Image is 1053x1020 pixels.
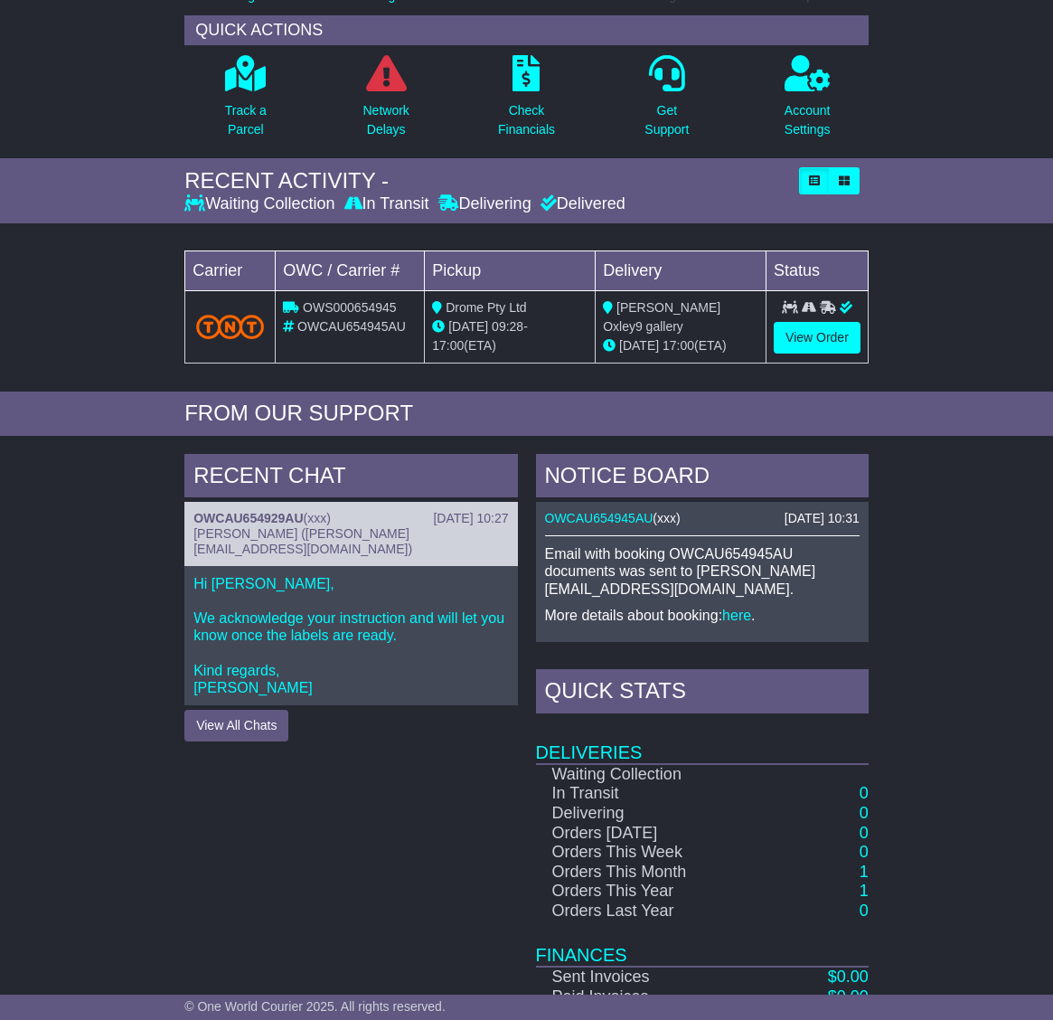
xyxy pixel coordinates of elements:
[362,101,409,139] p: Network Delays
[184,401,869,427] div: FROM OUR SUPPORT
[774,322,860,354] a: View Order
[196,315,264,339] img: TNT_Domestic.png
[536,454,869,503] div: NOTICE BOARD
[184,168,790,194] div: RECENT ACTIVITY -
[722,608,751,623] a: here
[828,968,869,986] a: $0.00
[433,511,508,526] div: [DATE] 10:27
[184,15,869,46] div: QUICK ACTIONS
[193,511,303,525] a: OWCAU654929AU
[434,194,536,214] div: Delivering
[536,882,777,902] td: Orders This Year
[785,101,831,139] p: Account Settings
[860,824,869,842] a: 0
[536,921,869,967] td: Finances
[837,987,869,1006] span: 0.00
[276,250,425,290] td: OWC / Carrier #
[657,511,676,525] span: xxx
[492,319,523,334] span: 09:28
[860,804,869,822] a: 0
[425,250,596,290] td: Pickup
[644,101,689,139] p: Get Support
[860,863,869,881] a: 1
[184,999,446,1014] span: © One World Courier 2025. All rights reserved.
[828,987,869,1006] a: $0.00
[860,843,869,861] a: 0
[193,526,412,556] span: [PERSON_NAME] ([PERSON_NAME][EMAIL_ADDRESS][DOMAIN_NAME])
[596,250,766,290] td: Delivery
[603,300,720,334] span: [PERSON_NAME] Oxley9 gallery
[446,300,526,315] span: Drome Pty Ltd
[536,967,777,987] td: Sent Invoices
[536,863,777,883] td: Orders This Month
[432,338,464,353] span: 17:00
[185,250,276,290] td: Carrier
[766,250,869,290] td: Status
[536,902,777,921] td: Orders Last Year
[619,338,659,353] span: [DATE]
[784,54,832,149] a: AccountSettings
[224,54,268,149] a: Track aParcel
[536,843,777,863] td: Orders This Week
[536,669,869,718] div: Quick Stats
[448,319,488,334] span: [DATE]
[184,454,517,503] div: RECENT CHAT
[644,54,690,149] a: GetSupport
[536,784,777,804] td: In Transit
[536,824,777,844] td: Orders [DATE]
[663,338,694,353] span: 17:00
[545,511,653,525] a: OWCAU654945AU
[860,902,869,920] a: 0
[603,336,758,355] div: (ETA)
[545,545,860,598] p: Email with booking OWCAU654945AU documents was sent to [PERSON_NAME][EMAIL_ADDRESS][DOMAIN_NAME].
[303,300,397,315] span: OWS000654945
[193,575,508,696] p: Hi [PERSON_NAME], We acknowledge your instruction and will let you know once the labels are ready...
[193,511,508,526] div: ( )
[545,607,860,624] p: More details about booking: .
[860,784,869,802] a: 0
[536,764,777,785] td: Waiting Collection
[362,54,409,149] a: NetworkDelays
[860,882,869,900] a: 1
[432,317,588,355] div: - (ETA)
[536,718,869,764] td: Deliveries
[225,101,267,139] p: Track a Parcel
[545,511,860,526] div: ( )
[307,511,326,525] span: xxx
[184,710,288,741] button: View All Chats
[536,987,777,1007] td: Paid Invoices
[536,194,625,214] div: Delivered
[184,194,339,214] div: Waiting Collection
[837,968,869,986] span: 0.00
[536,804,777,824] td: Delivering
[340,194,434,214] div: In Transit
[498,101,555,139] p: Check Financials
[785,511,860,526] div: [DATE] 10:31
[297,319,406,334] span: OWCAU654945AU
[497,54,556,149] a: CheckFinancials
